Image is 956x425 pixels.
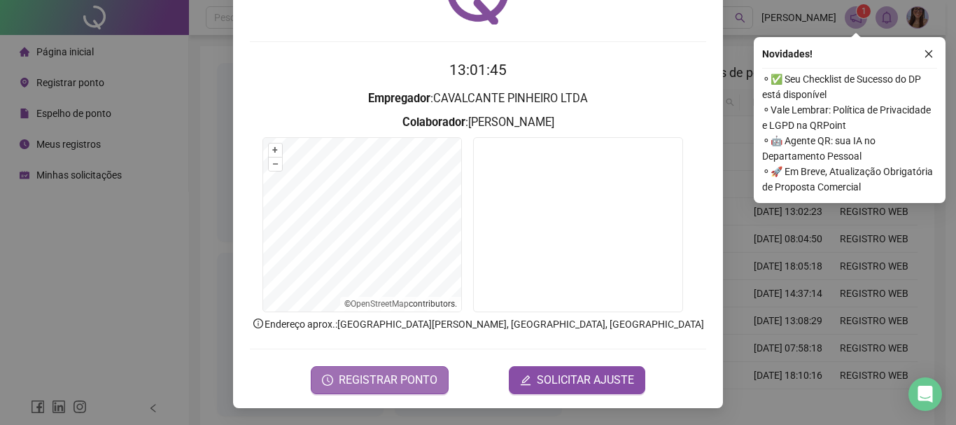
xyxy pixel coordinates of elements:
button: REGISTRAR PONTO [311,366,449,394]
span: Novidades ! [762,46,813,62]
h3: : CAVALCANTE PINHEIRO LTDA [250,90,706,108]
span: ⚬ Vale Lembrar: Política de Privacidade e LGPD na QRPoint [762,102,937,133]
span: close [924,49,934,59]
span: REGISTRAR PONTO [339,372,437,389]
strong: Empregador [368,92,430,105]
span: ⚬ 🚀 Em Breve, Atualização Obrigatória de Proposta Comercial [762,164,937,195]
a: OpenStreetMap [351,299,409,309]
h3: : [PERSON_NAME] [250,113,706,132]
time: 13:01:45 [449,62,507,78]
button: editSOLICITAR AJUSTE [509,366,645,394]
p: Endereço aprox. : [GEOGRAPHIC_DATA][PERSON_NAME], [GEOGRAPHIC_DATA], [GEOGRAPHIC_DATA] [250,316,706,332]
span: edit [520,375,531,386]
span: ⚬ ✅ Seu Checklist de Sucesso do DP está disponível [762,71,937,102]
button: – [269,158,282,171]
span: ⚬ 🤖 Agente QR: sua IA no Departamento Pessoal [762,133,937,164]
span: info-circle [252,317,265,330]
li: © contributors. [344,299,457,309]
strong: Colaborador [402,116,465,129]
button: + [269,144,282,157]
span: SOLICITAR AJUSTE [537,372,634,389]
span: clock-circle [322,375,333,386]
div: Open Intercom Messenger [908,377,942,411]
